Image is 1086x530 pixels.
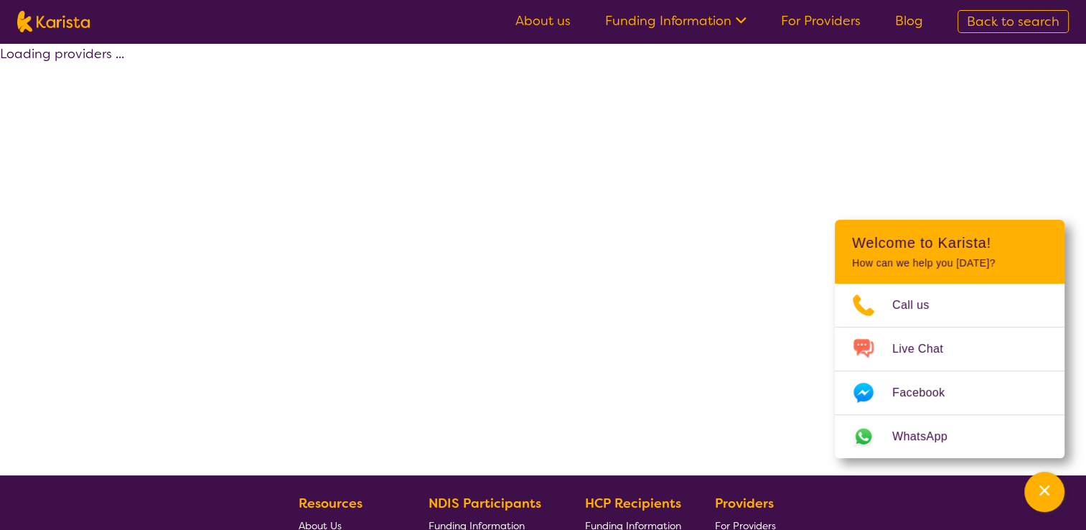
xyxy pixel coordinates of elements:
[835,284,1064,458] ul: Choose channel
[605,12,746,29] a: Funding Information
[967,13,1059,30] span: Back to search
[892,382,962,404] span: Facebook
[958,10,1069,33] a: Back to search
[1024,472,1064,512] button: Channel Menu
[715,495,774,512] b: Providers
[835,220,1064,458] div: Channel Menu
[299,495,362,512] b: Resources
[852,257,1047,269] p: How can we help you [DATE]?
[515,12,571,29] a: About us
[852,234,1047,251] h2: Welcome to Karista!
[892,426,965,447] span: WhatsApp
[17,11,90,32] img: Karista logo
[895,12,923,29] a: Blog
[781,12,861,29] a: For Providers
[835,415,1064,458] a: Web link opens in a new tab.
[429,495,541,512] b: NDIS Participants
[892,294,947,316] span: Call us
[892,338,960,360] span: Live Chat
[585,495,681,512] b: HCP Recipients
